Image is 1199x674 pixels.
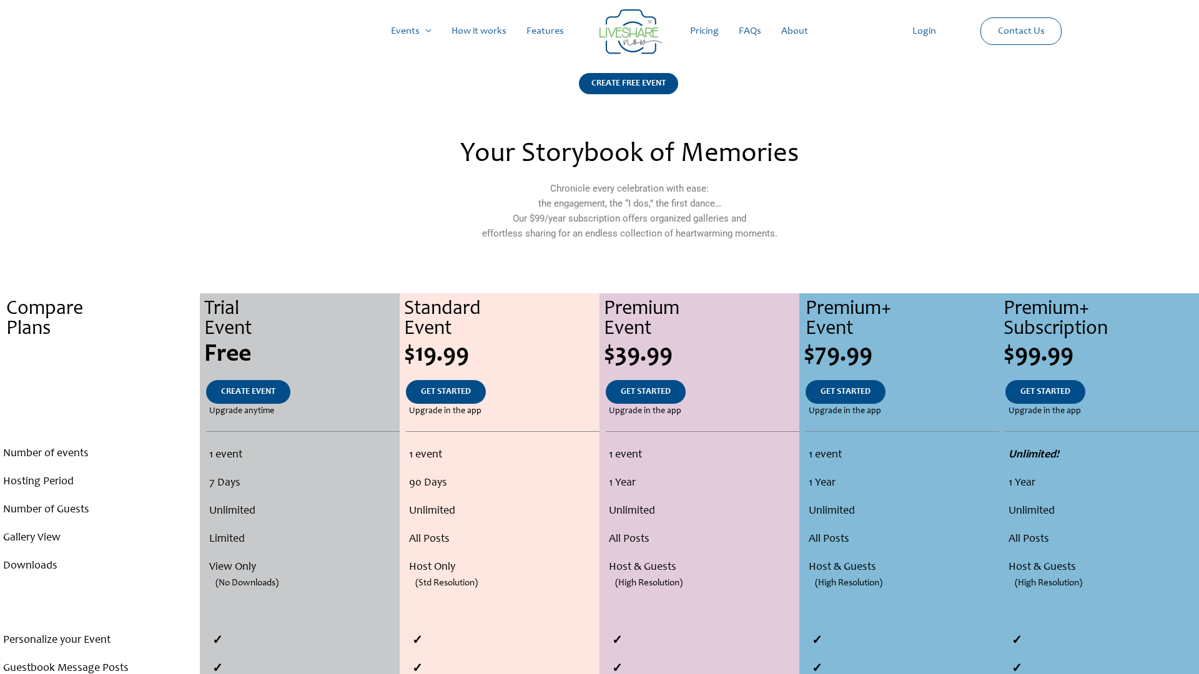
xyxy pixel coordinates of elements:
div: Standard Event [404,300,599,339]
span: Upgrade in the app [609,404,681,419]
a: FAQs [729,11,771,51]
span: CREATE EVENT [221,388,275,396]
li: Downloads [3,552,197,580]
span: GET STARTED [1020,388,1070,396]
li: Unlimited [809,497,996,525]
li: 1 event [609,441,796,469]
li: 7 Days [209,469,395,497]
a: Events [381,11,442,51]
li: Number of Guests [3,496,197,524]
span: (No Downloads) [215,569,279,597]
div: Premium+ Subscription [1004,300,1199,339]
li: Gallery View [3,524,197,552]
a: GET STARTED [806,380,886,404]
span: Upgrade anytime [209,404,274,419]
span: . [97,343,103,368]
span: GET STARTED [821,388,871,396]
div: $19.99 [404,343,599,368]
a: Features [516,11,574,51]
a: CREATE EVENT [206,380,290,404]
nav: Site Navigation [22,11,1177,51]
li: Limited [209,525,395,554]
li: Host & Guests [609,554,796,582]
h2: Your Storybook of Memories [359,141,900,168]
span: GET STARTED [421,388,471,396]
li: Personalize your Event [3,627,197,655]
div: Premium+ Event [806,300,999,339]
span: Upgrade in the app [809,404,881,419]
li: View Only [209,554,395,582]
span: GET STARTED [621,388,671,396]
li: Host Only [409,554,596,582]
span: (Std Resolution) [415,569,478,597]
a: Contact Us [988,18,1055,44]
a: GET STARTED [406,380,486,404]
span: Upgrade in the app [409,404,481,419]
li: Hosting Period [3,468,197,496]
a: GET STARTED [606,380,686,404]
div: $79.99 [804,343,999,368]
li: 1 Year [609,469,796,497]
a: About [771,11,818,51]
a: Pricing [680,11,729,51]
li: 1 Year [809,469,996,497]
span: . [99,388,101,396]
div: Free [204,343,400,368]
li: Unlimited [609,497,796,525]
a: . [84,380,116,404]
div: Compare Plans [6,300,200,339]
p: Chronicle every celebration with ease: the engagement, the “I dos,” the first dance… Our $99/year... [359,181,900,241]
li: Host & Guests [1009,554,1196,582]
div: Trial Event [204,300,400,339]
div: Premium Event [604,300,799,339]
span: Upgrade in the app [1009,404,1081,419]
li: All Posts [1009,525,1196,554]
li: Host & Guests [809,554,996,582]
a: How it works [442,11,516,51]
a: CREATE FREE EVENT [579,73,678,110]
strong: Unlimited! [1009,449,1059,461]
li: Number of events [3,440,197,468]
span: (High Resolution) [1015,569,1082,597]
img: LiveShare logo - Capture & Share Event Memories [599,9,662,54]
span: (High Resolution) [615,569,683,597]
span: (High Resolution) [815,569,882,597]
span: . [99,407,101,416]
li: 1 event [409,441,596,469]
li: 90 Days [409,469,596,497]
li: All Posts [809,525,996,554]
li: All Posts [609,525,796,554]
div: $39.99 [604,343,799,368]
li: Unlimited [409,497,596,525]
li: Unlimited [209,497,395,525]
div: CREATE FREE EVENT [579,73,678,94]
li: 1 event [209,441,395,469]
a: GET STARTED [1005,380,1085,404]
li: 1 event [809,441,996,469]
a: Login [902,11,946,51]
li: All Posts [409,525,596,554]
li: 1 Year [1009,469,1196,497]
div: $99.99 [1004,343,1199,368]
li: Unlimited [1009,497,1196,525]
